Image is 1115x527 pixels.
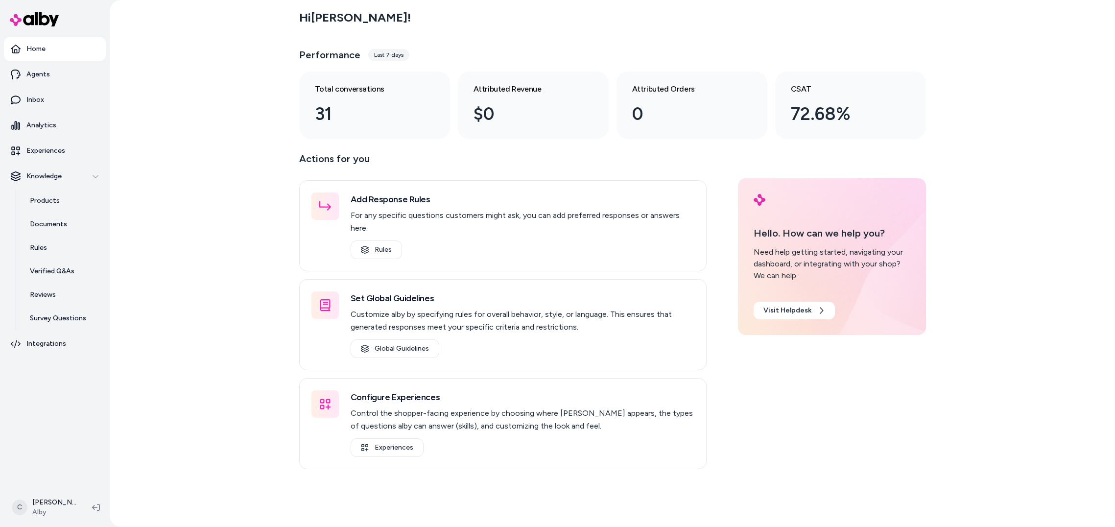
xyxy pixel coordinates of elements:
[754,302,835,319] a: Visit Helpdesk
[458,72,609,139] a: Attributed Revenue $0
[4,332,106,356] a: Integrations
[4,165,106,188] button: Knowledge
[4,114,106,137] a: Analytics
[30,313,86,323] p: Survey Questions
[632,101,736,127] div: 0
[474,101,577,127] div: $0
[754,246,910,282] div: Need help getting started, navigating your dashboard, or integrating with your shop? We can help.
[351,390,694,404] h3: Configure Experiences
[4,37,106,61] a: Home
[10,12,59,26] img: alby Logo
[315,101,419,127] div: 31
[30,266,74,276] p: Verified Q&As
[26,70,50,79] p: Agents
[4,88,106,112] a: Inbox
[30,219,67,229] p: Documents
[299,10,411,25] h2: Hi [PERSON_NAME] !
[20,236,106,260] a: Rules
[299,48,360,62] h3: Performance
[351,291,694,305] h3: Set Global Guidelines
[6,492,84,523] button: C[PERSON_NAME]Alby
[26,339,66,349] p: Integrations
[299,72,450,139] a: Total conversations 31
[20,189,106,213] a: Products
[754,194,765,206] img: alby Logo
[368,49,409,61] div: Last 7 days
[20,283,106,307] a: Reviews
[26,146,65,156] p: Experiences
[26,44,46,54] p: Home
[474,83,577,95] h3: Attributed Revenue
[315,83,419,95] h3: Total conversations
[351,407,694,432] p: Control the shopper-facing experience by choosing where [PERSON_NAME] appears, the types of quest...
[791,101,895,127] div: 72.68%
[20,307,106,330] a: Survey Questions
[32,498,76,507] p: [PERSON_NAME]
[30,196,60,206] p: Products
[20,260,106,283] a: Verified Q&As
[299,151,707,174] p: Actions for you
[32,507,76,517] span: Alby
[351,308,694,334] p: Customize alby by specifying rules for overall behavior, style, or language. This ensures that ge...
[12,500,27,515] span: C
[791,83,895,95] h3: CSAT
[617,72,767,139] a: Attributed Orders 0
[30,243,47,253] p: Rules
[351,240,402,259] a: Rules
[351,192,694,206] h3: Add Response Rules
[26,120,56,130] p: Analytics
[20,213,106,236] a: Documents
[4,139,106,163] a: Experiences
[4,63,106,86] a: Agents
[26,95,44,105] p: Inbox
[754,226,910,240] p: Hello. How can we help you?
[351,209,694,235] p: For any specific questions customers might ask, you can add preferred responses or answers here.
[351,339,439,358] a: Global Guidelines
[775,72,926,139] a: CSAT 72.68%
[30,290,56,300] p: Reviews
[632,83,736,95] h3: Attributed Orders
[26,171,62,181] p: Knowledge
[351,438,424,457] a: Experiences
